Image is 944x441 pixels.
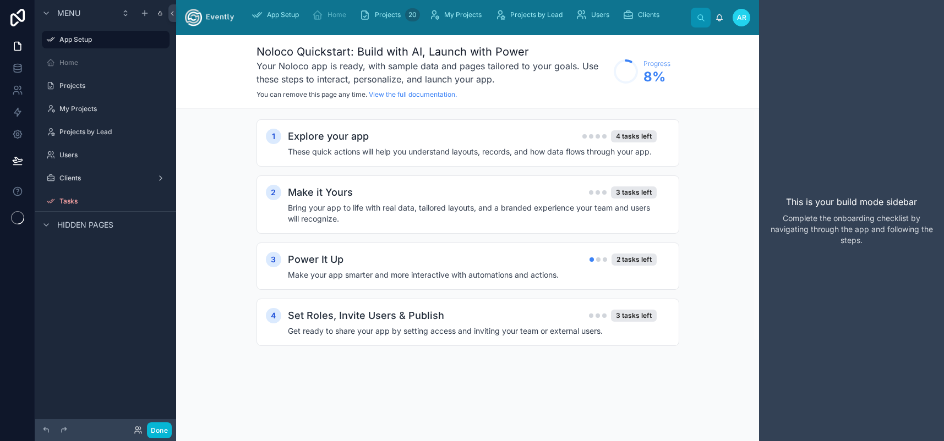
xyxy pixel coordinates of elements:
[42,123,170,141] a: Projects by Lead
[267,10,299,19] span: App Setup
[59,58,167,67] label: Home
[510,10,563,19] span: Projects by Lead
[369,90,457,98] a: View the full documentation.
[444,10,482,19] span: My Projects
[643,68,670,86] span: 8 %
[42,31,170,48] a: App Setup
[147,422,172,438] button: Done
[328,10,346,19] span: Home
[59,81,167,90] label: Projects
[42,100,170,118] a: My Projects
[57,219,113,230] span: Hidden pages
[638,10,659,19] span: Clients
[257,44,608,59] h1: Noloco Quickstart: Build with AI, Launch with Power
[309,5,354,25] a: Home
[375,10,401,19] span: Projects
[57,8,80,19] span: Menu
[619,5,667,25] a: Clients
[59,104,167,113] label: My Projects
[42,54,170,71] a: Home
[42,169,170,187] a: Clients
[786,195,917,208] p: This is your build mode sidebar
[257,59,608,86] h3: Your Noloco app is ready, with sample data and pages tailored to your goals. Use these steps to i...
[737,13,746,22] span: AR
[591,10,609,19] span: Users
[492,5,570,25] a: Projects by Lead
[42,192,170,210] a: Tasks
[42,146,170,164] a: Users
[59,174,152,183] label: Clients
[59,151,167,159] label: Users
[248,5,307,25] a: App Setup
[59,128,167,136] label: Projects by Lead
[59,35,163,44] label: App Setup
[42,77,170,95] a: Projects
[243,3,691,27] div: scrollable content
[356,5,423,25] a: Projects20
[405,8,420,21] div: 20
[257,90,367,98] span: You can remove this page any time.
[59,197,167,206] label: Tasks
[768,213,935,246] p: Complete the onboarding checklist by navigating through the app and following the steps.
[185,9,234,26] img: App logo
[572,5,617,25] a: Users
[425,5,489,25] a: My Projects
[643,59,670,68] span: Progress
